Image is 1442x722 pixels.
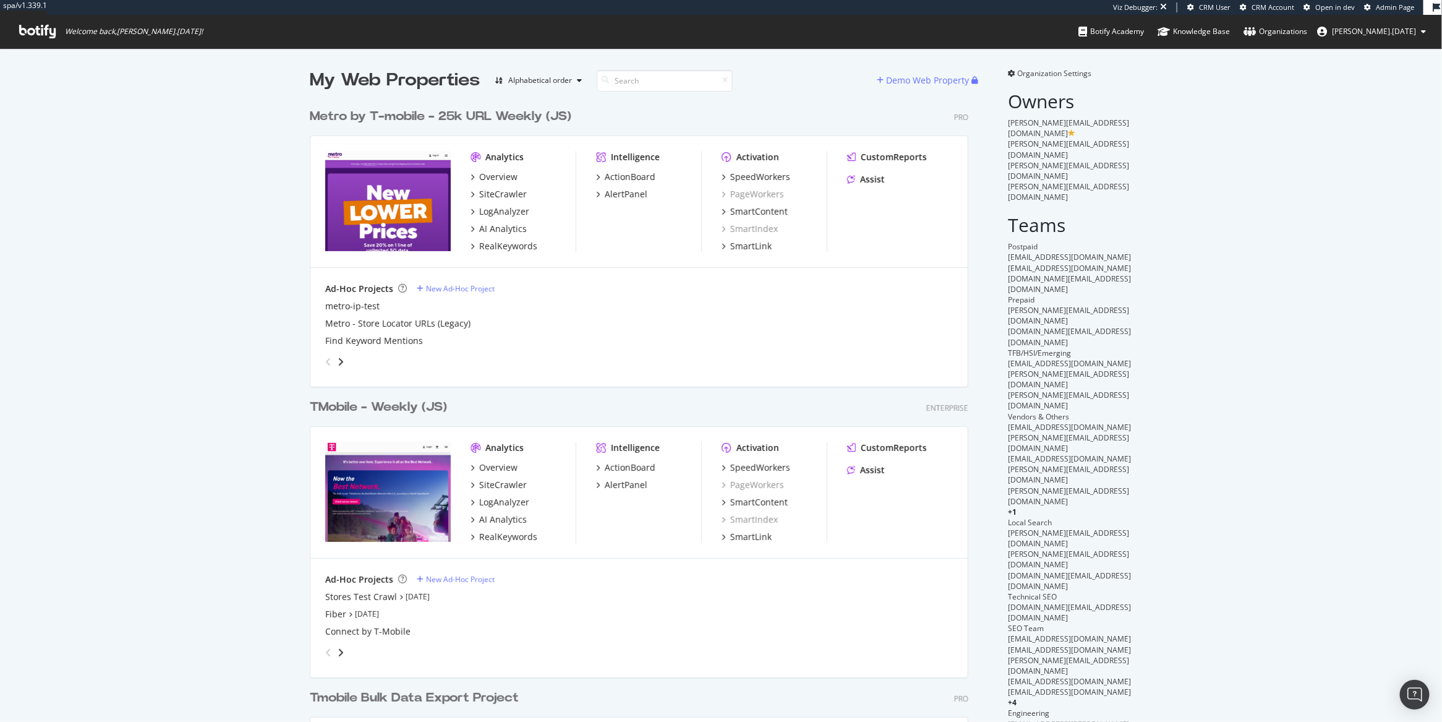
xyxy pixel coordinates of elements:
span: + 4 [1008,697,1017,708]
a: SmartContent [722,496,788,509]
a: SiteCrawler [471,188,527,200]
a: SpeedWorkers [722,171,790,183]
a: Find Keyword Mentions [325,335,423,347]
div: Pro [954,694,968,704]
div: AI Analytics [479,514,527,526]
span: [PERSON_NAME][EMAIL_ADDRESS][DOMAIN_NAME] [1008,118,1129,139]
div: angle-right [336,356,345,368]
div: Analytics [485,151,524,163]
div: Viz Debugger: [1113,2,1158,12]
span: [PERSON_NAME][EMAIL_ADDRESS][DOMAIN_NAME] [1008,181,1129,202]
div: Alphabetical order [508,77,572,84]
div: SmartLink [730,531,772,543]
a: [DATE] [406,591,430,602]
span: [PERSON_NAME][EMAIL_ADDRESS][DOMAIN_NAME] [1008,432,1129,453]
a: AI Analytics [471,514,527,526]
button: [PERSON_NAME].[DATE] [1307,22,1436,41]
a: CustomReports [847,442,927,454]
div: Organizations [1244,25,1307,38]
span: [DOMAIN_NAME][EMAIL_ADDRESS][DOMAIN_NAME] [1008,326,1131,347]
div: ActionBoard [605,171,655,183]
div: Fiber [325,608,346,621]
a: LogAnalyzer [471,205,529,218]
span: [PERSON_NAME][EMAIL_ADDRESS][DOMAIN_NAME] [1008,390,1129,411]
div: Stores Test Crawl [325,591,397,603]
a: Demo Web Property [877,75,971,85]
a: CRM User [1187,2,1231,12]
span: CRM Account [1252,2,1294,12]
a: TMobile - Weekly (JS) [310,398,452,416]
a: SmartLink [722,240,772,252]
div: ActionBoard [605,462,655,474]
a: Admin Page [1364,2,1414,12]
div: Knowledge Base [1158,25,1230,38]
div: My Web Properties [310,68,480,93]
span: Admin Page [1376,2,1414,12]
div: RealKeywords [479,531,537,543]
span: [EMAIL_ADDRESS][DOMAIN_NAME] [1008,252,1131,262]
div: Engineering [1008,708,1132,718]
a: AlertPanel [596,479,647,491]
a: Knowledge Base [1158,15,1230,48]
span: [EMAIL_ADDRESS][DOMAIN_NAME] [1008,422,1131,432]
div: Demo Web Property [886,74,969,87]
div: Pro [954,112,968,122]
div: Prepaid [1008,294,1132,305]
span: [PERSON_NAME][EMAIL_ADDRESS][DOMAIN_NAME] [1008,549,1129,570]
span: [PERSON_NAME][EMAIL_ADDRESS][DOMAIN_NAME] [1008,139,1129,160]
span: Welcome back, [PERSON_NAME].[DATE] ! [65,27,203,37]
a: Connect by T-Mobile [325,625,411,638]
div: Postpaid [1008,241,1132,252]
div: SmartIndex [722,223,778,235]
div: Vendors & Others [1008,411,1132,422]
span: alexander.ramadan [1332,26,1416,37]
span: [DOMAIN_NAME][EMAIL_ADDRESS][DOMAIN_NAME] [1008,273,1131,294]
div: SiteCrawler [479,188,527,200]
div: AI Analytics [479,223,527,235]
a: Assist [847,464,885,476]
a: Metro - Store Locator URLs (Legacy) [325,317,471,330]
div: SpeedWorkers [730,171,790,183]
span: [EMAIL_ADDRESS][DOMAIN_NAME] [1008,358,1131,369]
button: Demo Web Property [877,71,971,90]
h2: Owners [1008,91,1132,111]
a: Organizations [1244,15,1307,48]
a: SmartIndex [722,514,778,526]
div: Intelligence [611,151,660,163]
div: New Ad-Hoc Project [426,283,495,294]
div: metro-ip-test [325,300,380,312]
a: Metro by T-mobile - 25k URL Weekly (JS) [310,108,576,126]
span: [PERSON_NAME][EMAIL_ADDRESS][DOMAIN_NAME] [1008,464,1129,485]
h2: Teams [1008,215,1132,235]
a: New Ad-Hoc Project [417,283,495,294]
span: [EMAIL_ADDRESS][DOMAIN_NAME] [1008,645,1131,655]
a: AlertPanel [596,188,647,200]
a: SpeedWorkers [722,462,790,474]
div: Technical SEO [1008,591,1132,602]
a: SmartContent [722,205,788,218]
img: metrobyt-mobile.com [325,151,451,251]
a: Overview [471,462,518,474]
div: AlertPanel [605,188,647,200]
span: [PERSON_NAME][EMAIL_ADDRESS][DOMAIN_NAME] [1008,655,1129,676]
input: Search [597,70,733,92]
div: Botify Academy [1078,25,1144,38]
a: PageWorkers [722,188,784,200]
div: SpeedWorkers [730,462,790,474]
a: Overview [471,171,518,183]
a: LogAnalyzer [471,496,529,509]
div: RealKeywords [479,240,537,252]
div: Activation [736,151,779,163]
a: SmartLink [722,531,772,543]
a: Open in dev [1303,2,1355,12]
span: [PERSON_NAME][EMAIL_ADDRESS][DOMAIN_NAME] [1008,160,1129,181]
div: SmartContent [730,496,788,509]
div: SmartLink [730,240,772,252]
span: [PERSON_NAME][EMAIL_ADDRESS][DOMAIN_NAME] [1008,369,1129,390]
div: Assist [860,464,885,476]
div: Open Intercom Messenger [1400,680,1430,710]
div: Overview [479,462,518,474]
div: CustomReports [861,442,927,454]
a: CRM Account [1240,2,1294,12]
